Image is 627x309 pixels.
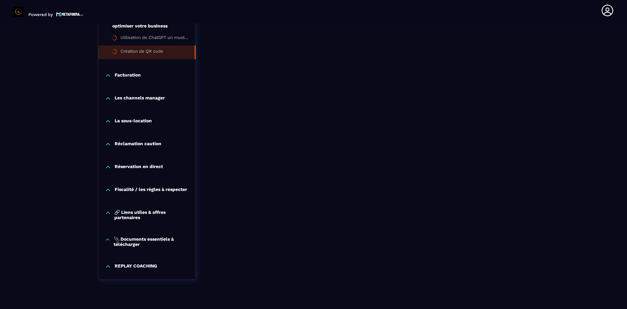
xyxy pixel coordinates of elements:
p: Réclamation caution [115,141,161,147]
div: Création de QR code [121,49,163,56]
p: REPLAY COACHING [115,263,157,270]
p: 📎 Documents essentiels à télécharger [114,236,189,247]
img: logo-branding [13,7,24,17]
p: La sous-location [115,118,152,125]
img: logo [56,11,84,17]
p: Les channels manager [115,95,165,102]
p: Fiscalité / les règles à respecter [115,187,187,193]
p: 🔗 Liens utiles & offres partenaires [114,210,189,220]
p: Réservation en direct [115,164,163,170]
div: Utilisation de ChatGPT un must-have [121,35,189,42]
p: Facturation [115,72,141,79]
p: Powered by [28,12,53,17]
